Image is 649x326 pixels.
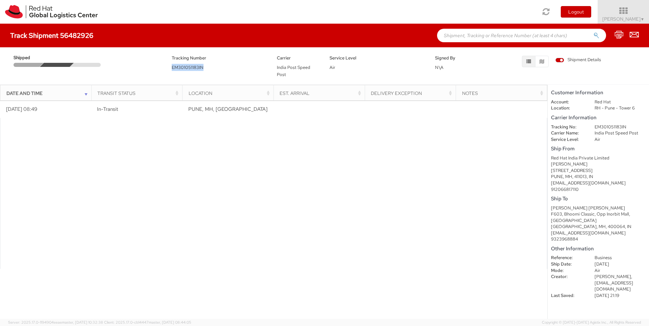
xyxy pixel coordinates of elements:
[172,56,267,60] h5: Tracking Number
[330,56,425,60] h5: Service Level
[189,90,271,97] div: Location
[462,90,545,97] div: Notes
[62,320,103,325] span: master, [DATE] 10:32:38
[280,90,362,97] div: Est. Arrival
[546,274,590,280] dt: Creator:
[435,65,443,70] span: N\A
[551,224,646,230] div: [GEOGRAPHIC_DATA], MH, 400064, IN
[14,55,43,61] span: Shipped
[551,146,646,152] h5: Ship From
[172,65,203,70] span: EM301051183IN
[551,230,646,236] div: [EMAIL_ADDRESS][DOMAIN_NAME]
[546,261,590,268] dt: Ship Date:
[641,17,645,22] span: ▼
[104,320,191,325] span: Client: 2025.17.0-cb14447
[6,90,89,97] div: Date and Time
[551,236,646,243] div: 9323968884
[546,124,590,130] dt: Tracking No:
[546,136,590,143] dt: Service Level:
[149,320,191,325] span: master, [DATE] 08:44:05
[5,5,98,19] img: rh-logistics-00dfa346123c4ec078e1.svg
[330,65,335,70] span: Air
[551,196,646,202] h5: Ship To
[542,320,641,325] span: Copyright © [DATE]-[DATE] Agistix Inc., All Rights Reserved
[277,65,310,77] span: India Post Speed Post
[277,56,319,60] h5: Carrier
[595,274,632,279] span: [PERSON_NAME],
[551,205,646,211] div: [PERSON_NAME] [PERSON_NAME]
[551,90,646,96] h5: Customer Information
[555,57,601,64] label: Shipment Details
[546,255,590,261] dt: Reference:
[437,29,606,42] input: Shipment, Tracking or Reference Number (at least 4 chars)
[546,105,590,111] dt: Location:
[551,180,646,186] div: [EMAIL_ADDRESS][DOMAIN_NAME]
[10,32,93,39] h4: Track Shipment 56482926
[546,99,590,105] dt: Account:
[551,174,646,180] div: PUNE, MH, 411013, IN
[435,56,478,60] h5: Signed By
[602,16,645,22] span: [PERSON_NAME]
[546,293,590,299] dt: Last Saved:
[555,57,601,63] span: Shipment Details
[561,6,591,18] button: Logout
[188,106,267,112] span: PUNE, MH, IN
[8,320,103,325] span: Server: 2025.17.0-1194904eeae
[97,106,118,112] span: In-Transit
[371,90,454,97] div: Delivery Exception
[551,155,646,168] div: Red Hat India Private Limited [PERSON_NAME]
[551,211,646,224] div: F603, Bhoomi Classic, Opp Inorbit Mall,[GEOGRAPHIC_DATA]
[546,268,590,274] dt: Mode:
[551,246,646,252] h5: Other Information
[551,186,646,193] div: 912066817110
[551,168,646,174] div: [STREET_ADDRESS]
[97,90,180,97] div: Transit Status
[551,115,646,121] h5: Carrier Information
[546,130,590,136] dt: Carrier Name:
